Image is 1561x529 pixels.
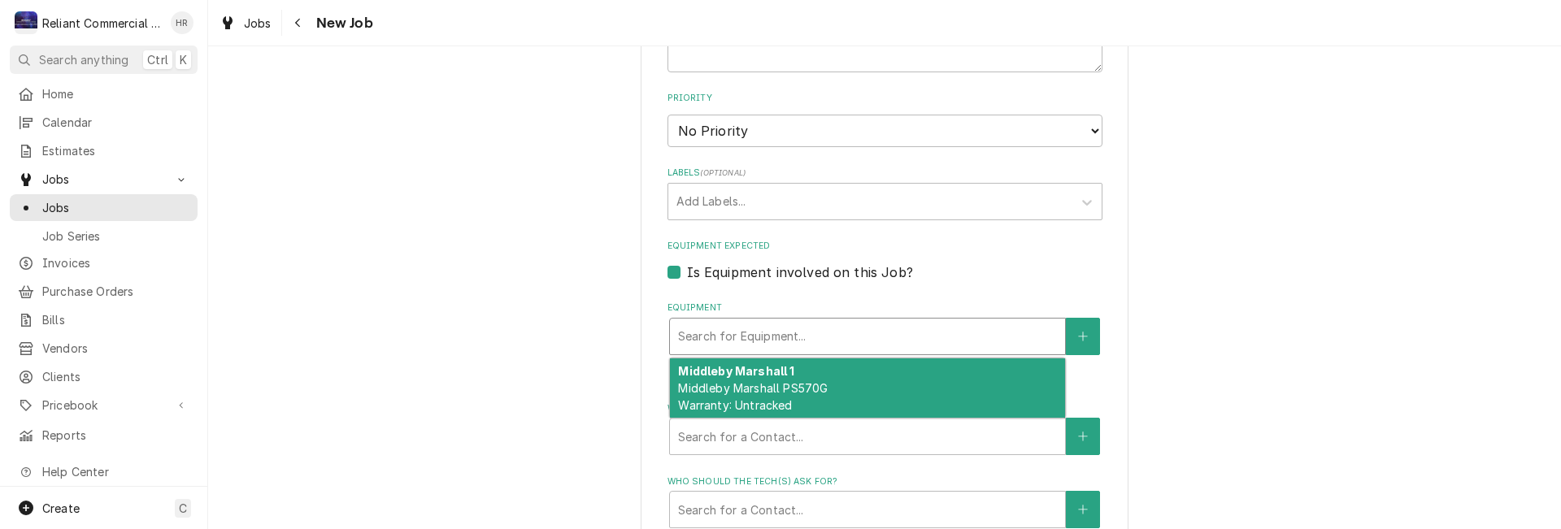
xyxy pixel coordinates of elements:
[179,500,187,517] span: C
[213,10,278,37] a: Jobs
[42,340,189,357] span: Vendors
[42,85,189,102] span: Home
[171,11,193,34] div: Heath Reed's Avatar
[10,137,198,164] a: Estimates
[1078,331,1088,342] svg: Create New Equipment
[10,335,198,362] a: Vendors
[311,12,373,34] span: New Job
[1066,318,1100,355] button: Create New Equipment
[1066,418,1100,455] button: Create New Contact
[678,381,828,412] span: Middleby Marshall PS570G Warranty: Untracked
[10,80,198,107] a: Home
[42,501,80,515] span: Create
[10,194,198,221] a: Jobs
[10,422,198,449] a: Reports
[687,262,913,282] label: Is Equipment involved on this Job?
[244,15,272,32] span: Jobs
[42,368,189,385] span: Clients
[10,109,198,136] a: Calendar
[42,114,189,131] span: Calendar
[285,10,311,36] button: Navigate back
[667,475,1102,488] label: Who should the tech(s) ask for?
[667,301,1102,382] div: Equipment
[667,475,1102,528] div: Who should the tech(s) ask for?
[10,392,198,418] a: Go to Pricebook
[180,51,187,68] span: K
[667,240,1102,281] div: Equipment Expected
[1078,504,1088,515] svg: Create New Contact
[10,458,198,485] a: Go to Help Center
[667,240,1102,253] label: Equipment Expected
[42,283,189,300] span: Purchase Orders
[10,46,198,74] button: Search anythingCtrlK
[10,278,198,305] a: Purchase Orders
[15,11,37,34] div: R
[42,311,189,328] span: Bills
[147,51,168,68] span: Ctrl
[667,167,1102,180] label: Labels
[10,166,198,193] a: Go to Jobs
[10,223,198,249] a: Job Series
[39,51,128,68] span: Search anything
[42,142,189,159] span: Estimates
[700,168,746,177] span: ( optional )
[42,15,162,32] div: Reliant Commercial Appliance Repair LLC
[10,306,198,333] a: Bills
[42,199,189,216] span: Jobs
[1066,491,1100,528] button: Create New Contact
[42,254,189,271] span: Invoices
[667,167,1102,219] div: Labels
[10,249,198,276] a: Invoices
[10,363,198,390] a: Clients
[667,402,1102,455] div: Who called in this service?
[171,11,193,34] div: HR
[42,397,165,414] span: Pricebook
[667,402,1102,415] label: Who called in this service?
[15,11,37,34] div: Reliant Commercial Appliance Repair LLC's Avatar
[42,463,188,480] span: Help Center
[42,427,189,444] span: Reports
[1078,431,1088,442] svg: Create New Contact
[667,301,1102,314] label: Equipment
[42,228,189,245] span: Job Series
[667,92,1102,105] label: Priority
[42,171,165,188] span: Jobs
[678,364,794,378] strong: Middleby Marshall 1
[667,92,1102,146] div: Priority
